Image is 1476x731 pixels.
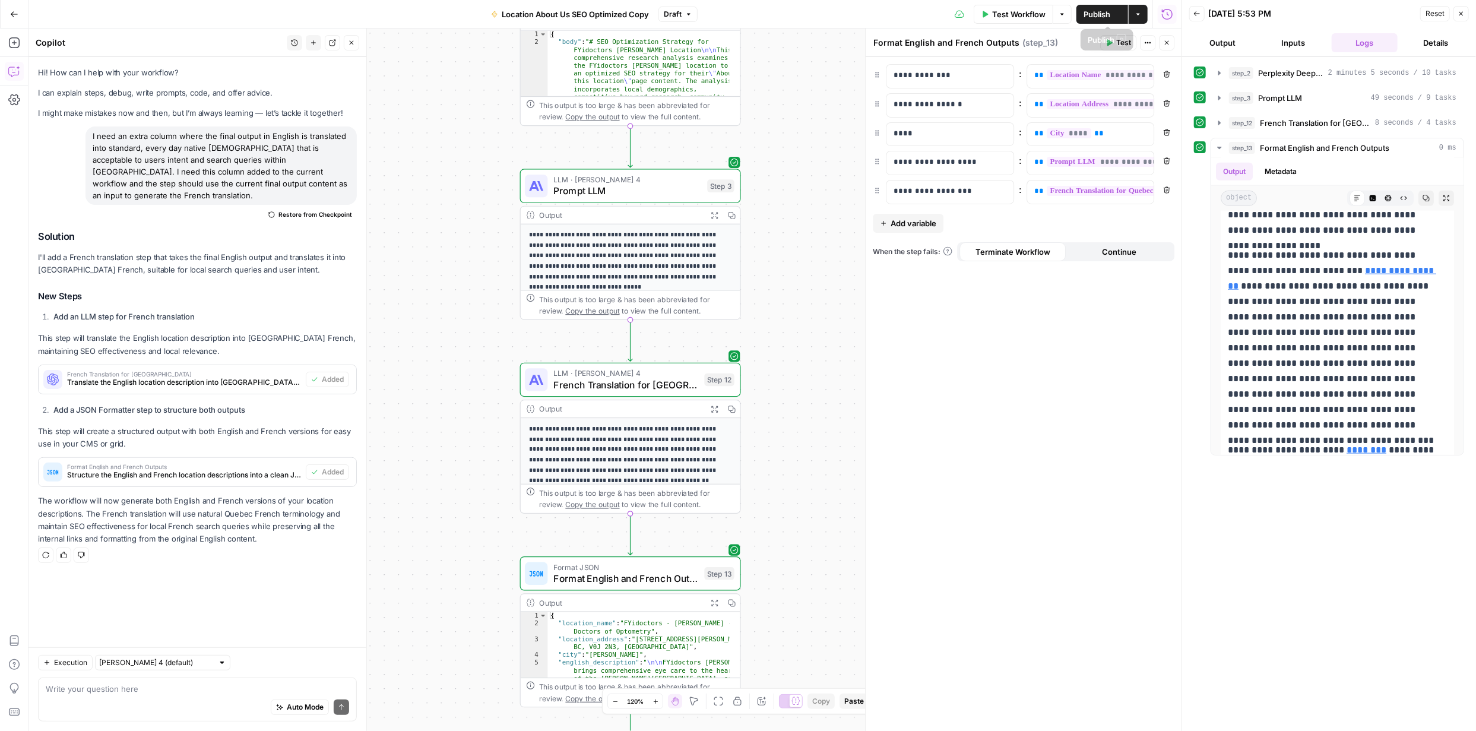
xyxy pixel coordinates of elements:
[992,8,1046,20] span: Test Workflow
[627,697,644,706] span: 120%
[539,100,734,122] div: This output is too large & has been abbreviated for review. to view the full content.
[553,378,699,392] span: French Translation for [GEOGRAPHIC_DATA]
[38,425,357,450] p: This step will create a structured output with both English and French versions for easy use in y...
[287,702,324,713] span: Auto Mode
[539,210,702,221] div: Output
[521,635,548,651] div: 3
[1420,6,1450,21] button: Reset
[38,332,357,357] p: This step will translate the English location description into [GEOGRAPHIC_DATA] French, maintain...
[67,470,301,480] span: Structure the English and French location descriptions into a clean JSON format for easy integration
[873,246,952,257] a: When the step fails:
[53,312,195,321] strong: Add an LLM step for French translation
[974,5,1053,24] button: Test Workflow
[1258,92,1302,104] span: Prompt LLM
[1216,163,1253,181] button: Output
[844,696,864,707] span: Paste
[1260,142,1389,154] span: Format English and French Outputs
[1211,138,1464,157] button: 0 ms
[1189,33,1256,52] button: Output
[628,514,632,555] g: Edge from step_12 to step_13
[278,210,352,219] span: Restore from Checkpoint
[566,113,620,121] span: Copy the output
[1019,153,1022,167] span: :
[31,31,131,40] div: Domain: [DOMAIN_NAME]
[1100,35,1136,50] button: Test
[1019,182,1022,197] span: :
[38,655,93,670] button: Execution
[705,374,734,387] div: Step 12
[553,368,699,379] span: LLM · [PERSON_NAME] 4
[1260,117,1370,129] span: French Translation for [GEOGRAPHIC_DATA]
[1076,5,1128,24] button: Publish
[1221,191,1257,206] span: object
[306,464,349,480] button: Added
[67,464,301,470] span: Format English and French Outputs
[975,246,1050,258] span: Terminate Workflow
[521,612,548,620] div: 1
[539,293,734,316] div: This output is too large & has been abbreviated for review. to view the full content.
[566,694,620,702] span: Copy the output
[553,184,702,198] span: Prompt LLM
[707,179,734,192] div: Step 3
[807,694,835,709] button: Copy
[99,657,213,669] input: Claude Sonnet 4 (default)
[1328,68,1456,78] span: 2 minutes 5 seconds / 10 tasks
[553,571,699,586] span: Format English and French Outputs
[539,31,547,39] span: Toggle code folding, rows 1 through 3
[891,217,936,229] span: Add variable
[1211,113,1464,132] button: 8 seconds / 4 tasks
[664,9,682,20] span: Draft
[1258,163,1304,181] button: Metadata
[33,19,58,29] div: v 4.0.25
[34,69,44,78] img: tab_domain_overview_orange.svg
[1375,118,1456,128] span: 8 seconds / 4 tasks
[539,597,702,609] div: Output
[1019,125,1022,139] span: :
[521,31,548,39] div: 1
[521,651,548,659] div: 4
[19,19,28,29] img: logo_orange.svg
[539,403,702,414] div: Output
[1258,67,1323,79] span: Perplexity Deep Research
[38,231,357,242] h2: Solution
[1260,33,1327,52] button: Inputs
[658,7,698,22] button: Draft
[264,207,357,221] button: Restore from Checkpoint
[566,306,620,315] span: Copy the output
[38,107,357,119] p: I might make mistakes now and then, but I’m always learning — let’s tackle it together!
[520,363,741,514] div: LLM · [PERSON_NAME] 4French Translation for [GEOGRAPHIC_DATA]Step 12Output**** **** **** **** ***...
[133,70,196,78] div: Keywords by Traffic
[19,31,28,40] img: website_grey.svg
[1116,37,1131,48] span: Test
[812,696,830,707] span: Copy
[38,289,357,305] h3: New Steps
[1022,37,1058,49] span: ( step_13 )
[271,700,329,715] button: Auto Mode
[36,37,283,49] div: Copilot
[553,174,702,185] span: LLM · [PERSON_NAME] 4
[38,495,357,545] p: The workflow will now generate both English and French versions of your location descriptions. Th...
[539,612,547,620] span: Toggle code folding, rows 1 through 6
[47,70,106,78] div: Domain Overview
[521,620,548,635] div: 2
[553,562,699,573] span: Format JSON
[85,126,357,205] div: I need an extra column where the final output in English is translated into standard, every day n...
[840,694,869,709] button: Paste
[67,371,301,377] span: French Translation for [GEOGRAPHIC_DATA]
[322,467,344,477] span: Added
[484,5,656,24] button: Location About Us SEO Optimized Copy
[1229,142,1255,154] span: step_13
[502,8,649,20] span: Location About Us SEO Optimized Copy
[1439,143,1456,153] span: 0 ms
[1019,96,1022,110] span: :
[1211,88,1464,107] button: 49 seconds / 9 tasks
[306,372,349,387] button: Added
[38,87,357,99] p: I can explain steps, debug, write prompts, code, and offer advice.
[1102,246,1136,258] span: Continue
[322,374,344,385] span: Added
[1229,67,1253,79] span: step_2
[539,488,734,510] div: This output is too large & has been abbreviated for review. to view the full content.
[539,681,734,704] div: This output is too large & has been abbreviated for review. to view the full content.
[38,251,357,276] p: I'll add a French translation step that takes the final English output and translates it into [GE...
[1229,117,1255,129] span: step_12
